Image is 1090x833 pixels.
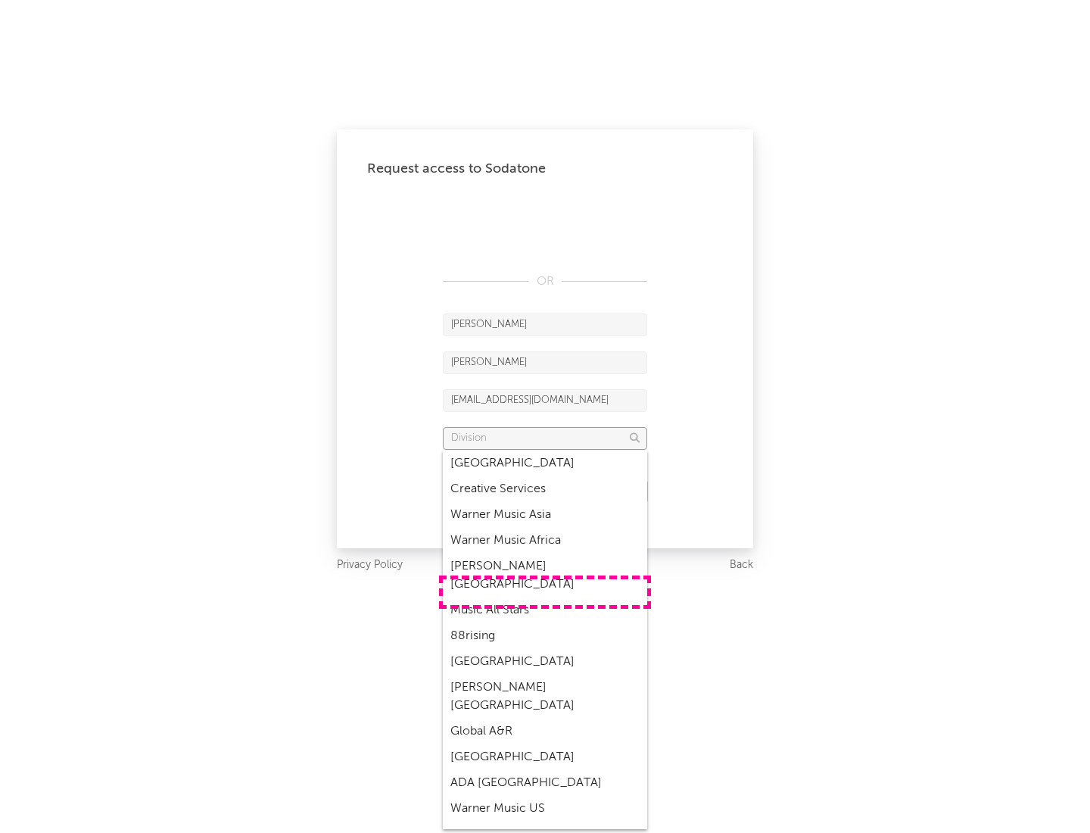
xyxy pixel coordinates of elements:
[443,389,647,412] input: Email
[443,528,647,554] div: Warner Music Africa
[367,160,723,178] div: Request access to Sodatone
[443,649,647,675] div: [GEOGRAPHIC_DATA]
[443,675,647,719] div: [PERSON_NAME] [GEOGRAPHIC_DATA]
[443,351,647,374] input: Last Name
[443,597,647,623] div: Music All Stars
[443,554,647,597] div: [PERSON_NAME] [GEOGRAPHIC_DATA]
[337,556,403,575] a: Privacy Policy
[443,476,647,502] div: Creative Services
[443,273,647,291] div: OR
[730,556,753,575] a: Back
[443,719,647,744] div: Global A&R
[443,314,647,336] input: First Name
[443,623,647,649] div: 88rising
[443,744,647,770] div: [GEOGRAPHIC_DATA]
[443,796,647,822] div: Warner Music US
[443,451,647,476] div: [GEOGRAPHIC_DATA]
[443,427,647,450] input: Division
[443,770,647,796] div: ADA [GEOGRAPHIC_DATA]
[443,502,647,528] div: Warner Music Asia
